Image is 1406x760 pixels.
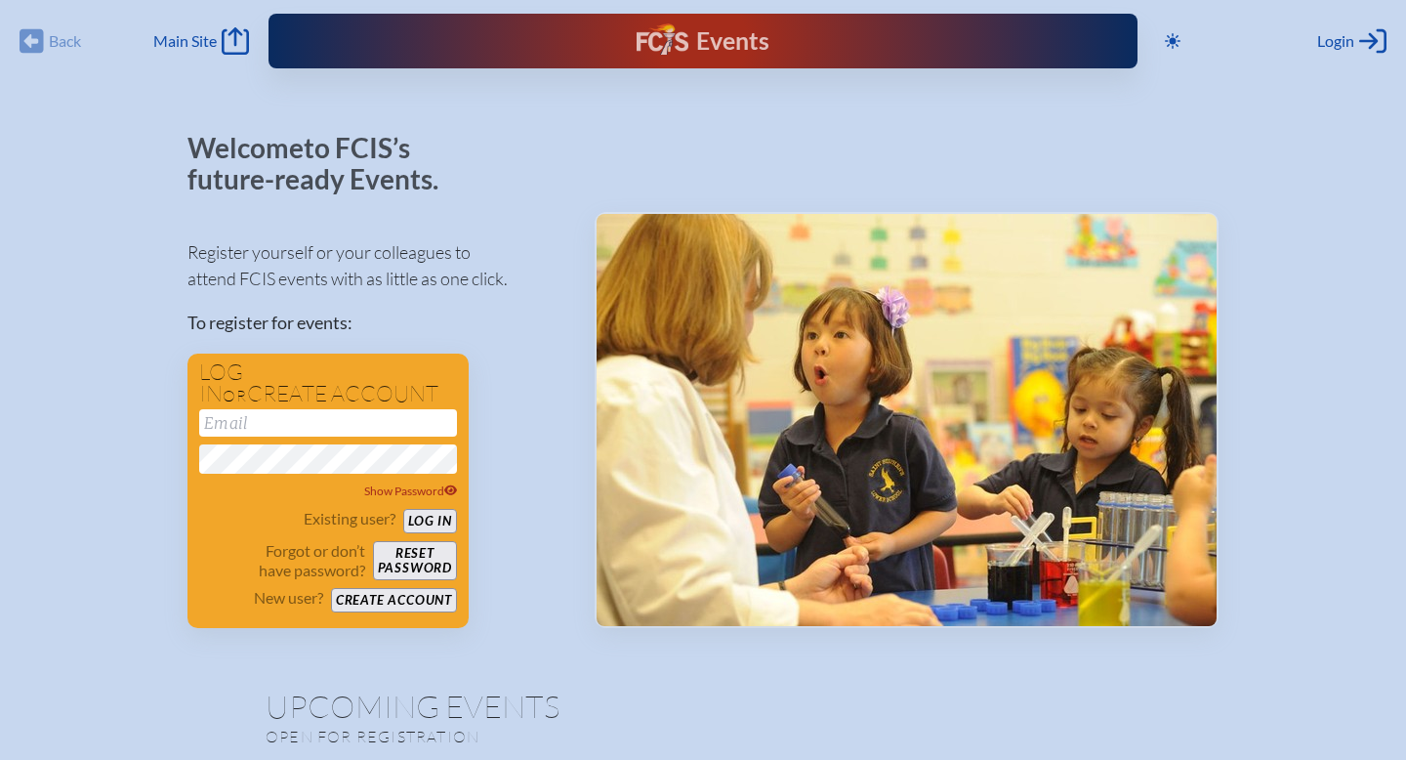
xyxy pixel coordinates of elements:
button: Resetpassword [373,541,457,580]
span: or [223,386,247,405]
button: Log in [403,509,457,533]
p: To register for events: [187,310,563,336]
a: Main Site [153,27,249,55]
button: Create account [331,588,457,612]
p: New user? [254,588,323,608]
img: Events [597,214,1217,626]
p: Forgot or don’t have password? [199,541,365,580]
input: Email [199,409,457,437]
div: FCIS Events — Future ready [517,23,889,59]
p: Open for registration [266,727,781,746]
p: Welcome to FCIS’s future-ready Events. [187,133,461,194]
span: Main Site [153,31,217,51]
p: Register yourself or your colleagues to attend FCIS events with as little as one click. [187,239,563,292]
p: Existing user? [304,509,395,528]
span: Show Password [364,484,458,498]
span: Login [1317,31,1354,51]
h1: Upcoming Events [266,691,1140,722]
h1: Log in create account [199,361,457,405]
